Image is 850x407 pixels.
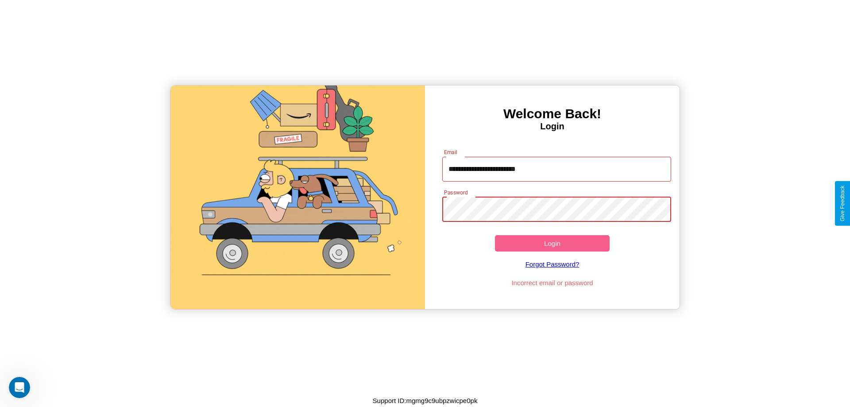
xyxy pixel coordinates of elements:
h3: Welcome Back! [425,106,680,121]
label: Password [444,189,467,196]
img: gif [170,85,425,309]
iframe: Intercom live chat [9,377,30,398]
p: Support ID: mgmg9c9ubpzwicpe0pk [373,395,478,407]
a: Forgot Password? [438,252,667,277]
p: Incorrect email or password [438,277,667,289]
button: Login [495,235,610,252]
div: Give Feedback [839,186,846,221]
h4: Login [425,121,680,132]
label: Email [444,148,458,156]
